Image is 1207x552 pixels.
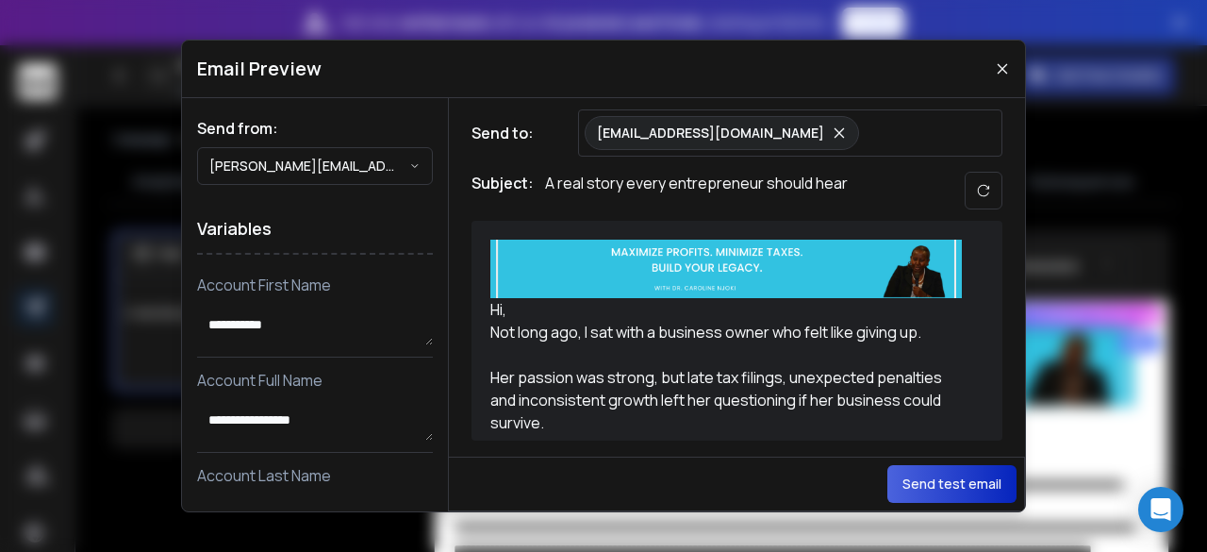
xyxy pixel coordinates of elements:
h1: Send to: [471,122,547,144]
p: [PERSON_NAME][EMAIL_ADDRESS][DOMAIN_NAME] [209,157,409,176]
p: Account First Name [197,274,433,296]
h1: Variables [197,204,433,255]
p: Account Last Name [197,464,433,487]
p: Account Full Name [197,369,433,392]
p: [EMAIL_ADDRESS][DOMAIN_NAME] [597,124,824,142]
h1: Subject: [471,172,534,209]
h1: Send from: [197,117,433,140]
div: Not long ago, I sat with a business owner who felt like giving up. Her passion was strong, but la... [490,321,962,457]
button: Send test email [887,465,1017,503]
div: Open Intercom Messenger [1138,487,1183,532]
p: A real story every entrepreneur should hear [545,172,848,209]
div: Hi, [490,240,962,321]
